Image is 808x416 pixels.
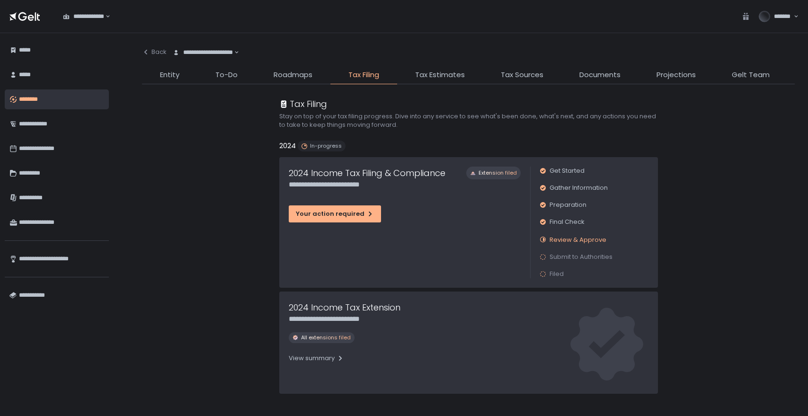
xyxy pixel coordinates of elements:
[550,253,613,261] span: Submit to Authorities
[142,48,167,56] div: Back
[550,270,564,278] span: Filed
[501,70,543,80] span: Tax Sources
[289,205,381,222] button: Your action required
[550,235,606,244] span: Review & Approve
[550,167,585,175] span: Get Started
[550,218,585,226] span: Final Check
[289,351,344,366] button: View summary
[104,12,105,21] input: Search for option
[310,142,342,150] span: In-progress
[274,70,312,80] span: Roadmaps
[479,169,517,177] span: Extension filed
[550,184,608,192] span: Gather Information
[579,70,621,80] span: Documents
[301,334,351,341] span: All extensions filed
[160,70,179,80] span: Entity
[279,141,296,151] h2: 2024
[279,112,658,129] h2: Stay on top of your tax filing progress. Dive into any service to see what's been done, what's ne...
[657,70,696,80] span: Projections
[348,70,379,80] span: Tax Filing
[289,301,400,314] h1: 2024 Income Tax Extension
[415,70,465,80] span: Tax Estimates
[142,43,167,62] button: Back
[550,201,586,209] span: Preparation
[57,7,110,27] div: Search for option
[279,97,327,110] div: Tax Filing
[167,43,239,62] div: Search for option
[215,70,238,80] span: To-Do
[732,70,770,80] span: Gelt Team
[296,210,374,218] div: Your action required
[289,167,445,179] h1: 2024 Income Tax Filing & Compliance
[289,354,344,363] div: View summary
